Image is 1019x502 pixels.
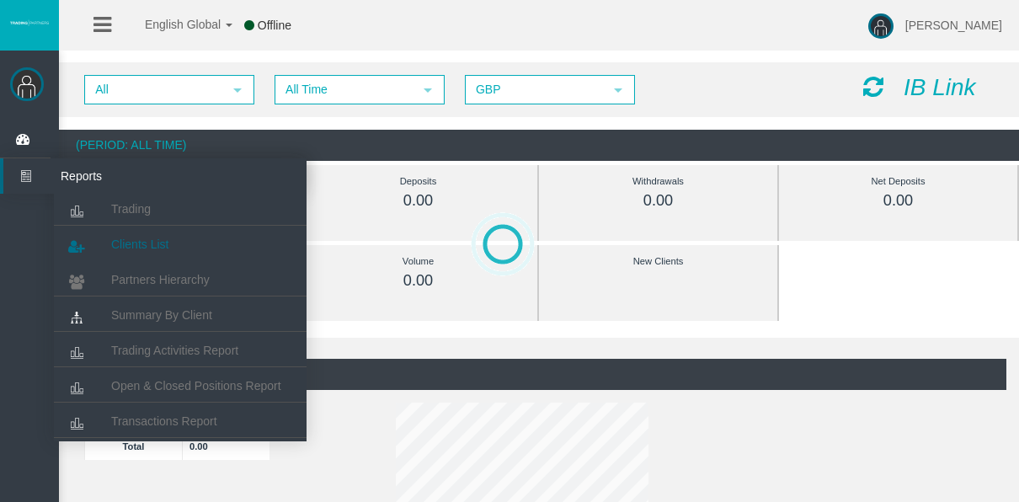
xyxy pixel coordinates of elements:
div: 0.00 [337,271,499,291]
span: All [86,77,222,103]
img: user-image [868,13,894,39]
img: logo.svg [8,19,51,26]
a: Transactions Report [54,406,307,436]
div: 0.00 [817,191,979,211]
i: Reload Dashboard [863,75,883,99]
a: Trading [54,194,307,224]
a: Open & Closed Positions Report [54,371,307,401]
span: Trading [111,202,151,216]
div: Withdrawals [577,172,739,191]
span: Summary By Client [111,308,212,322]
span: Trading Activities Report [111,344,238,357]
span: English Global [123,18,221,31]
div: Net Deposits [817,172,979,191]
span: Offline [258,19,291,32]
a: Summary By Client [54,300,307,330]
a: Clients List [54,229,307,259]
a: Partners Hierarchy [54,264,307,295]
a: Trading Activities Report [54,335,307,366]
span: All Time [276,77,413,103]
div: Deposits [337,172,499,191]
i: IB Link [904,74,976,100]
span: Clients List [111,238,168,251]
span: select [231,83,244,97]
span: Reports [48,158,213,194]
span: [PERSON_NAME] [905,19,1002,32]
span: Open & Closed Positions Report [111,379,281,393]
span: select [421,83,435,97]
div: Volume [337,252,499,271]
a: Reports [3,158,307,194]
div: 0.00 [577,191,739,211]
span: Transactions Report [111,414,217,428]
span: Partners Hierarchy [111,273,210,286]
span: GBP [467,77,603,103]
div: (Period: All Time) [59,130,1019,161]
td: 0.00 [183,432,270,460]
span: select [611,83,625,97]
div: 0.00 [337,191,499,211]
td: Total [85,432,183,460]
